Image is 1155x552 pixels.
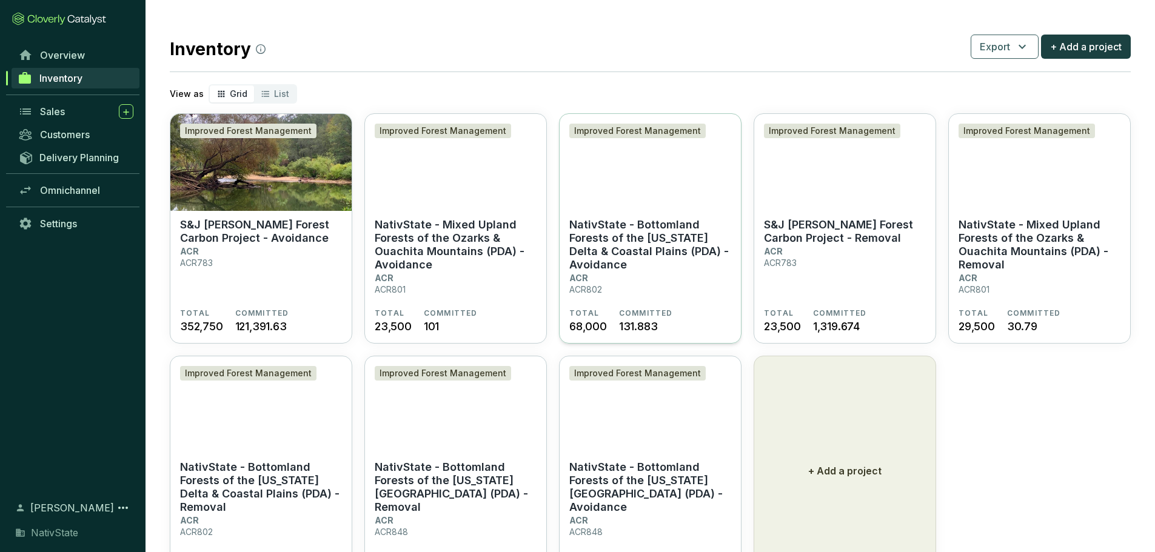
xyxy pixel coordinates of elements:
p: View as [170,88,204,100]
span: TOTAL [569,308,599,318]
span: Customers [40,128,90,141]
p: S&J [PERSON_NAME] Forest Carbon Project - Avoidance [180,218,342,245]
p: ACR802 [569,284,602,294]
button: + Add a project [1041,35,1131,59]
span: 121,391.63 [235,318,287,334]
span: COMMITTED [424,308,478,318]
a: Overview [12,45,139,65]
div: Improved Forest Management [569,366,706,381]
img: NativState - Mixed Upland Forests of the Ozarks & Ouachita Mountains (PDA) - Removal [949,114,1130,211]
span: Overview [40,49,85,61]
div: Improved Forest Management [959,124,1095,138]
span: 352,750 [180,318,223,334]
span: NativState [31,525,78,540]
a: Inventory [12,68,139,88]
a: S&J Taylor Forest Carbon Project - AvoidanceImproved Forest ManagementS&J [PERSON_NAME] Forest Ca... [170,113,352,344]
div: Improved Forest Management [764,124,900,138]
span: Grid [230,88,247,99]
span: COMMITTED [235,308,289,318]
p: NativState - Bottomland Forests of the [US_STATE] Delta & Coastal Plains (PDA) - Removal [180,461,342,514]
a: S&J Taylor Forest Carbon Project - RemovalImproved Forest ManagementS&J [PERSON_NAME] Forest Carb... [754,113,936,344]
p: ACR [375,515,393,525]
span: Inventory [39,72,82,84]
span: COMMITTED [1007,308,1061,318]
span: Delivery Planning [39,151,119,164]
span: COMMITTED [619,308,673,318]
a: Omnichannel [12,180,139,201]
img: S&J Taylor Forest Carbon Project - Avoidance [170,114,352,211]
p: NativState - Mixed Upland Forests of the Ozarks & Ouachita Mountains (PDA) - Avoidance [375,218,537,271]
span: 131.883 [619,318,658,334]
p: ACR [180,246,199,256]
button: Export [971,35,1039,59]
img: NativState - Bottomland Forests of the Mississippi Delta & Coastal Plains (PDA) - Avoidance [560,114,741,211]
p: ACR801 [375,284,406,294]
span: 23,500 [764,318,801,334]
p: NativState - Bottomland Forests of the [US_STATE] Delta & Coastal Plains (PDA) - Avoidance [569,218,731,271]
span: COMMITTED [813,308,867,318]
div: Improved Forest Management [180,366,316,381]
p: ACR [764,246,783,256]
a: Delivery Planning [12,147,139,167]
span: Settings [40,218,77,230]
p: ACR783 [764,258,797,268]
span: TOTAL [375,308,404,318]
a: Customers [12,124,139,145]
p: NativState - Bottomland Forests of the [US_STATE][GEOGRAPHIC_DATA] (PDA) - Avoidance [569,461,731,514]
a: NativState - Bottomland Forests of the Mississippi Delta & Coastal Plains (PDA) - AvoidanceImprov... [559,113,742,344]
p: ACR [569,273,588,283]
div: segmented control [209,84,297,104]
span: 30.79 [1007,318,1037,334]
h2: Inventory [170,36,266,62]
img: S&J Taylor Forest Carbon Project - Removal [754,114,936,211]
p: ACR [180,515,199,525]
span: List [274,88,289,99]
a: NativState - Mixed Upland Forests of the Ozarks & Ouachita Mountains (PDA) - RemovalImproved Fore... [948,113,1131,344]
span: 29,500 [959,318,995,334]
div: Improved Forest Management [375,366,511,381]
span: TOTAL [180,308,210,318]
span: [PERSON_NAME] [30,500,114,515]
span: Sales [40,105,65,118]
div: Improved Forest Management [569,124,706,138]
span: 23,500 [375,318,412,334]
span: Export [980,39,1010,54]
span: 68,000 [569,318,607,334]
img: NativState - Mixed Upland Forests of the Ozarks & Ouachita Mountains (PDA) - Avoidance [365,114,546,211]
span: Omnichannel [40,184,100,196]
p: NativState - Bottomland Forests of the [US_STATE][GEOGRAPHIC_DATA] (PDA) - Removal [375,461,537,514]
p: ACR783 [180,258,213,268]
p: ACR801 [959,284,989,294]
p: + Add a project [808,464,882,478]
p: ACR848 [375,527,408,537]
img: NativState - Bottomland Forests of the Louisiana Plains (PDA) - Avoidance [560,356,741,453]
p: ACR802 [180,527,213,537]
a: Settings [12,213,139,234]
p: S&J [PERSON_NAME] Forest Carbon Project - Removal [764,218,926,245]
span: TOTAL [959,308,988,318]
span: TOTAL [764,308,794,318]
span: 101 [424,318,439,334]
a: Sales [12,101,139,122]
p: ACR [569,515,588,525]
p: NativState - Mixed Upland Forests of the Ozarks & Ouachita Mountains (PDA) - Removal [959,218,1120,271]
div: Improved Forest Management [375,124,511,138]
img: NativState - Bottomland Forests of the Louisiana Plains (PDA) - Removal [365,356,546,453]
span: 1,319.674 [813,318,860,334]
p: ACR848 [569,527,603,537]
a: NativState - Mixed Upland Forests of the Ozarks & Ouachita Mountains (PDA) - AvoidanceImproved Fo... [364,113,547,344]
span: + Add a project [1050,39,1122,54]
p: ACR [959,273,977,283]
p: ACR [375,273,393,283]
img: NativState - Bottomland Forests of the Mississippi Delta & Coastal Plains (PDA) - Removal [170,356,352,453]
div: Improved Forest Management [180,124,316,138]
